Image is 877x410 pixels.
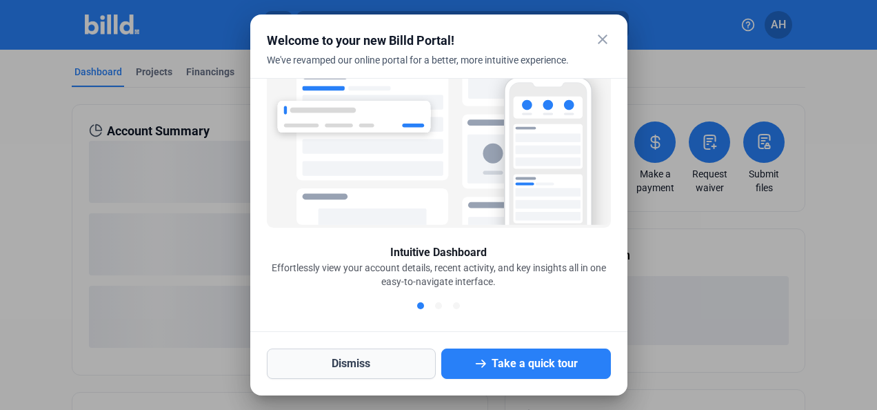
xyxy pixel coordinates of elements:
div: Intuitive Dashboard [390,244,487,261]
mat-icon: close [594,31,611,48]
div: We've revamped our online portal for a better, more intuitive experience. [267,53,576,84]
button: Take a quick tour [441,349,611,379]
div: Welcome to your new Billd Portal! [267,31,576,50]
button: Dismiss [267,349,436,379]
div: Effortlessly view your account details, recent activity, and key insights all in one easy-to-navi... [267,261,611,289]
